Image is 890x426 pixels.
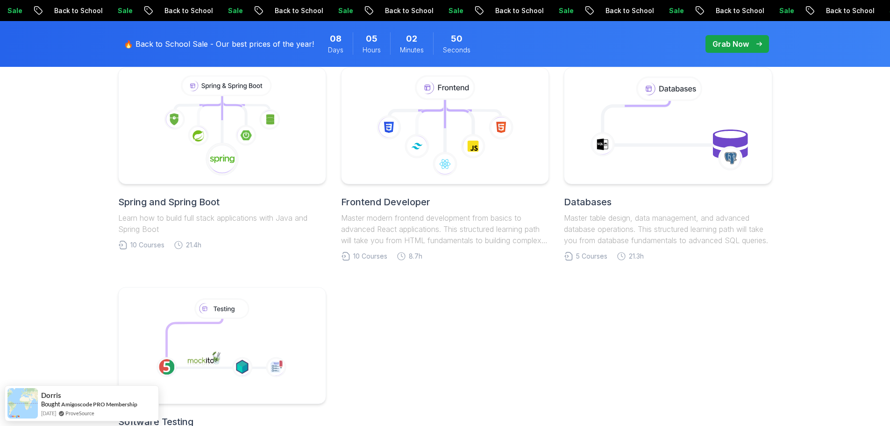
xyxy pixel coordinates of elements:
[41,409,56,417] span: [DATE]
[564,67,772,261] a: DatabasesMaster table design, data management, and advanced database operations. This structured ...
[443,45,470,55] span: Seconds
[409,252,422,261] span: 8.7h
[441,6,471,15] p: Sale
[662,6,691,15] p: Sale
[157,6,221,15] p: Back to School
[341,195,549,209] h2: Frontend Developer
[564,212,772,246] p: Master table design, data management, and advanced database operations. This structured learning ...
[186,240,201,250] span: 21.4h
[118,195,326,209] h2: Spring and Spring Boot
[366,32,377,45] span: 5 Hours
[341,67,549,261] a: Frontend DeveloperMaster modern frontend development from basics to advanced React applications. ...
[406,32,417,45] span: 2 Minutes
[118,212,326,235] p: Learn how to build full stack applications with Java and Spring Boot
[598,6,662,15] p: Back to School
[110,6,140,15] p: Sale
[629,252,644,261] span: 21.3h
[576,252,607,261] span: 5 Courses
[819,6,882,15] p: Back to School
[328,45,343,55] span: Days
[488,6,551,15] p: Back to School
[551,6,581,15] p: Sale
[712,38,749,50] p: Grab Now
[47,6,110,15] p: Back to School
[331,6,361,15] p: Sale
[221,6,250,15] p: Sale
[400,45,424,55] span: Minutes
[118,67,326,250] a: Spring and Spring BootLearn how to build full stack applications with Java and Spring Boot10 Cour...
[341,212,549,246] p: Master modern frontend development from basics to advanced React applications. This structured le...
[65,409,94,417] a: ProveSource
[61,401,137,408] a: Amigoscode PRO Membership
[708,6,772,15] p: Back to School
[363,45,381,55] span: Hours
[124,38,314,50] p: 🔥 Back to School Sale - Our best prices of the year!
[41,391,61,399] span: Dorris
[130,240,164,250] span: 10 Courses
[330,32,342,45] span: 8 Days
[772,6,802,15] p: Sale
[451,32,463,45] span: 50 Seconds
[377,6,441,15] p: Back to School
[41,400,60,408] span: Bought
[7,388,38,419] img: provesource social proof notification image
[353,252,387,261] span: 10 Courses
[267,6,331,15] p: Back to School
[564,195,772,209] h2: Databases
